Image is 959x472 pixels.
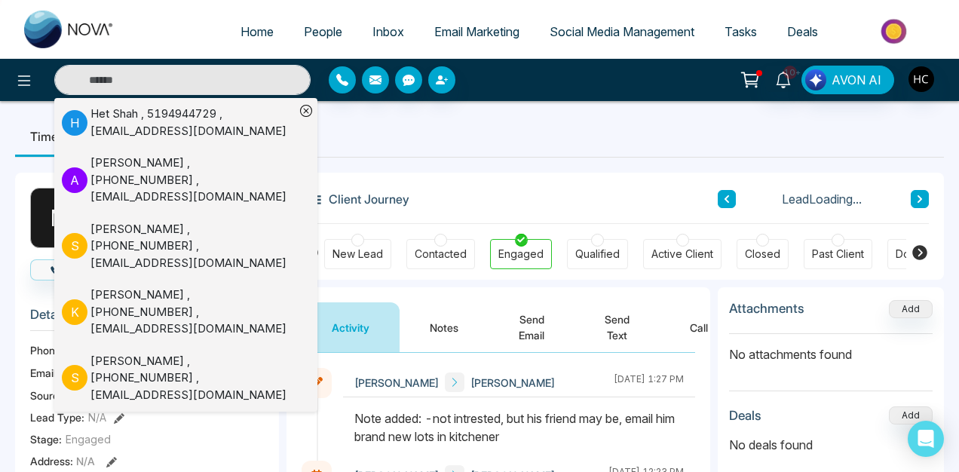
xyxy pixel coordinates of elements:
[90,155,295,206] div: [PERSON_NAME] , [PHONE_NUMBER] , [EMAIL_ADDRESS][DOMAIN_NAME]
[908,66,934,92] img: User Avatar
[489,302,574,352] button: Send Email
[62,365,87,391] p: S
[889,406,933,424] button: Add
[62,110,87,136] p: H
[76,455,95,467] span: N/A
[805,69,826,90] img: Lead Flow
[729,408,761,423] h3: Deals
[535,17,709,46] a: Social Media Management
[787,24,818,39] span: Deals
[62,299,87,325] p: K
[889,302,933,314] span: Add
[660,302,738,352] button: Call
[241,24,274,39] span: Home
[745,247,780,262] div: Closed
[332,247,383,262] div: New Lead
[88,409,106,425] span: N/A
[225,17,289,46] a: Home
[772,17,833,46] a: Deals
[90,106,295,139] div: Het Shah , 5194944729 , [EMAIL_ADDRESS][DOMAIN_NAME]
[90,353,295,404] div: [PERSON_NAME] , [PHONE_NUMBER] , [EMAIL_ADDRESS][DOMAIN_NAME]
[729,334,933,363] p: No attachments found
[66,431,111,447] span: Engaged
[372,24,404,39] span: Inbox
[889,300,933,318] button: Add
[729,436,933,454] p: No deals found
[62,233,87,259] p: S
[304,24,342,39] span: People
[30,307,264,330] h3: Details
[908,421,944,457] div: Open Intercom Messenger
[30,342,64,358] span: Phone:
[832,71,881,89] span: AVON AI
[24,11,115,48] img: Nova CRM Logo
[62,167,87,193] p: A
[574,302,660,352] button: Send Text
[812,247,864,262] div: Past Client
[30,431,62,447] span: Stage:
[15,116,93,157] li: Timeline
[550,24,694,39] span: Social Media Management
[729,301,804,316] h3: Attachments
[30,453,95,469] span: Address:
[782,190,862,208] span: Lead Loading...
[801,66,894,94] button: AVON AI
[470,375,555,391] span: [PERSON_NAME]
[765,66,801,92] a: 10+
[783,66,797,79] span: 10+
[725,24,757,39] span: Tasks
[302,188,409,210] h3: Client Journey
[30,388,68,403] span: Source:
[30,259,103,280] button: Call
[419,17,535,46] a: Email Marketing
[415,247,467,262] div: Contacted
[354,375,439,391] span: [PERSON_NAME]
[30,409,84,425] span: Lead Type:
[30,188,90,248] div: M
[30,365,59,381] span: Email:
[498,247,544,262] div: Engaged
[400,302,489,352] button: Notes
[614,372,684,392] div: [DATE] 1:27 PM
[651,247,713,262] div: Active Client
[434,24,519,39] span: Email Marketing
[841,14,950,48] img: Market-place.gif
[357,17,419,46] a: Inbox
[90,221,295,272] div: [PERSON_NAME] , [PHONE_NUMBER] , [EMAIL_ADDRESS][DOMAIN_NAME]
[90,287,295,338] div: [PERSON_NAME] , [PHONE_NUMBER] , [EMAIL_ADDRESS][DOMAIN_NAME]
[289,17,357,46] a: People
[709,17,772,46] a: Tasks
[302,302,400,352] button: Activity
[575,247,620,262] div: Qualified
